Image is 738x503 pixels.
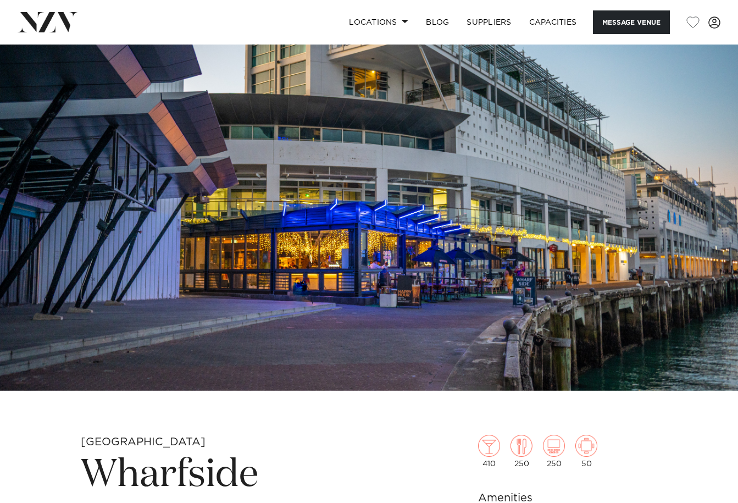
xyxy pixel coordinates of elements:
[478,435,500,457] img: cocktail.png
[575,435,597,468] div: 50
[520,10,586,34] a: Capacities
[18,12,77,32] img: nzv-logo.png
[575,435,597,457] img: meeting.png
[511,435,532,468] div: 250
[458,10,520,34] a: SUPPLIERS
[478,435,500,468] div: 410
[81,436,206,447] small: [GEOGRAPHIC_DATA]
[593,10,670,34] button: Message Venue
[543,435,565,468] div: 250
[340,10,417,34] a: Locations
[417,10,458,34] a: BLOG
[543,435,565,457] img: theatre.png
[511,435,532,457] img: dining.png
